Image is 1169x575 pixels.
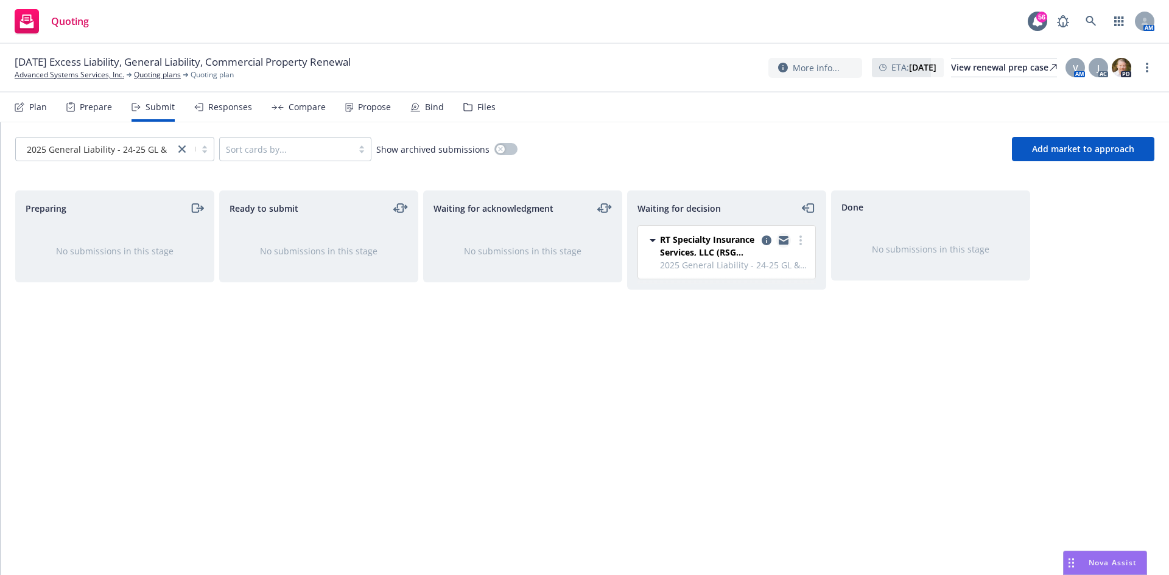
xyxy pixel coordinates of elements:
a: Search [1079,9,1103,33]
a: moveRight [189,201,204,215]
a: copy logging email [776,233,791,248]
span: 2025 General Liability - 24-25 GL & GKL [660,259,808,271]
div: Prepare [80,102,112,112]
span: RT Specialty Insurance Services, LLC (RSG Specialty, LLC) [660,233,757,259]
a: more [1140,60,1154,75]
span: 2025 General Liability - 24-25 GL & GKL [27,143,185,156]
div: Responses [208,102,252,112]
a: moveLeftRight [393,201,408,215]
span: Ready to submit [230,202,298,215]
a: Quoting plans [134,69,181,80]
span: Done [841,201,863,214]
span: Show archived submissions [376,143,490,156]
span: Waiting for decision [637,202,721,215]
div: No submissions in this stage [239,245,398,257]
span: V [1073,61,1078,74]
span: J [1097,61,1100,74]
div: No submissions in this stage [35,245,194,257]
a: moveLeftRight [597,201,612,215]
a: close [175,142,189,156]
div: 56 [1036,12,1047,23]
div: Submit [146,102,175,112]
a: Switch app [1107,9,1131,33]
span: Nova Assist [1089,557,1137,568]
div: Files [477,102,496,112]
span: Preparing [26,202,66,215]
div: Drag to move [1064,551,1079,574]
a: View renewal prep case [951,58,1057,77]
a: moveLeft [801,201,816,215]
span: More info... [793,61,840,74]
div: No submissions in this stage [443,245,602,257]
div: Compare [289,102,326,112]
span: Waiting for acknowledgment [434,202,553,215]
a: Report a Bug [1051,9,1075,33]
button: Add market to approach [1012,137,1154,161]
div: Plan [29,102,47,112]
span: 2025 General Liability - 24-25 GL & GKL [22,143,169,156]
img: photo [1112,58,1131,77]
span: Add market to approach [1032,143,1134,155]
button: Nova Assist [1063,551,1147,575]
span: [DATE] Excess Liability, General Liability, Commercial Property Renewal [15,55,351,69]
a: Advanced Systems Services, Inc. [15,69,124,80]
span: Quoting [51,16,89,26]
span: ETA : [891,61,936,74]
span: Quoting plan [191,69,234,80]
div: Bind [425,102,444,112]
div: No submissions in this stage [851,243,1010,256]
strong: [DATE] [909,61,936,73]
a: copy logging email [759,233,774,248]
button: More info... [768,58,862,78]
a: Quoting [10,4,94,38]
a: more [793,233,808,248]
div: Propose [358,102,391,112]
